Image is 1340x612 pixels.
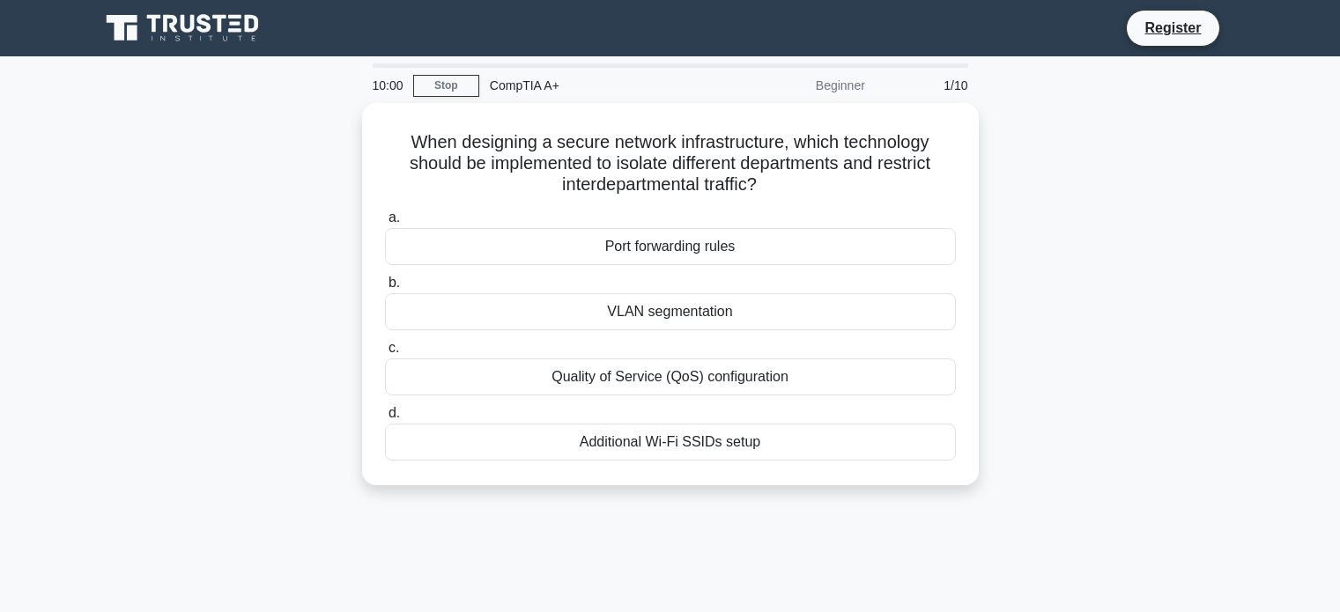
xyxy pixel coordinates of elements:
[1134,17,1211,39] a: Register
[383,131,958,196] h5: When designing a secure network infrastructure, which technology should be implemented to isolate...
[389,405,400,420] span: d.
[362,68,413,103] div: 10:00
[385,358,956,395] div: Quality of Service (QoS) configuration
[389,340,399,355] span: c.
[479,68,722,103] div: CompTIA A+
[389,210,400,225] span: a.
[413,75,479,97] a: Stop
[385,293,956,330] div: VLAN segmentation
[385,424,956,461] div: Additional Wi-Fi SSIDs setup
[722,68,876,103] div: Beginner
[389,275,400,290] span: b.
[876,68,979,103] div: 1/10
[385,228,956,265] div: Port forwarding rules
